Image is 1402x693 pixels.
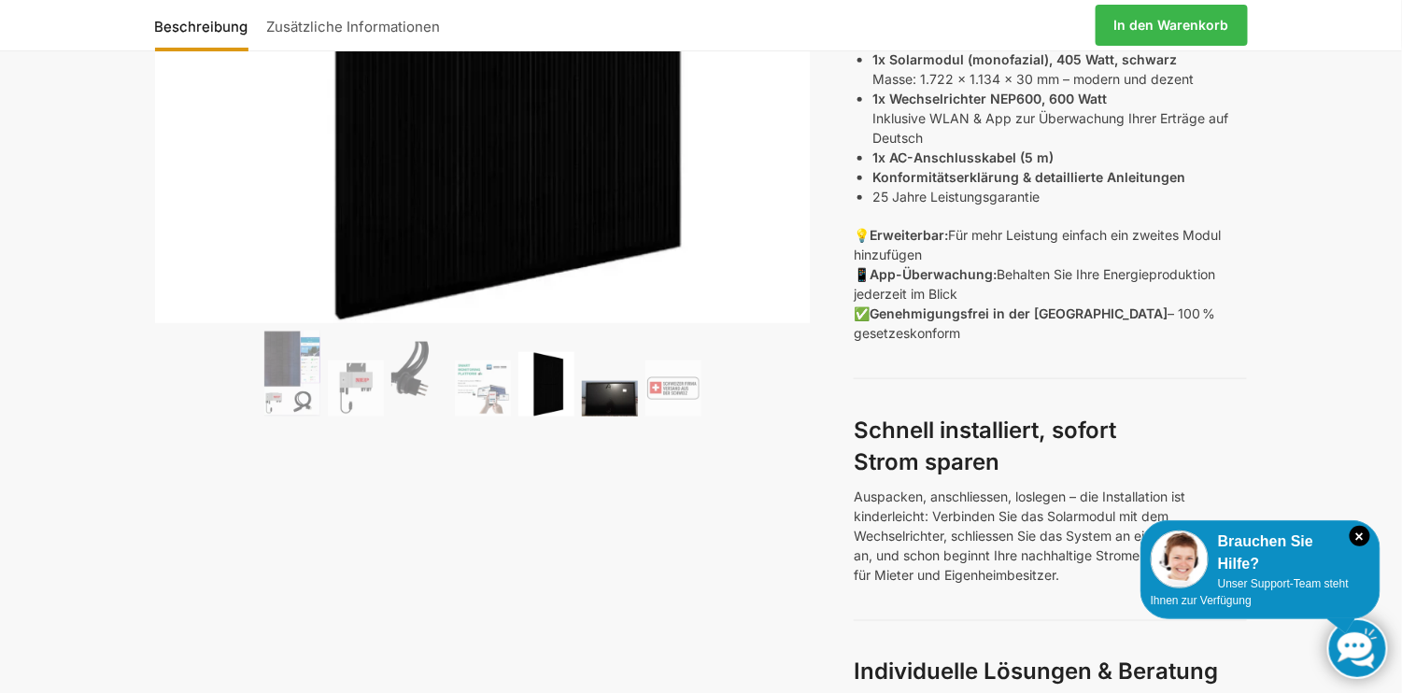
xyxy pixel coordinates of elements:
[854,417,1116,476] strong: Schnell installiert, sofort Strom sparen
[1096,5,1248,46] a: In den Warenkorb
[872,187,1247,206] li: 25 Jahre Leistungsgarantie
[854,487,1247,585] p: Auspacken, anschliessen, loslegen – die Installation ist kinderleicht: Verbinden Sie das Solarmod...
[1151,530,1370,575] div: Brauchen Sie Hilfe?
[258,3,450,48] a: Zusätzliche Informationen
[872,169,1185,185] strong: Konformitätserklärung & detaillierte Anleitungen
[872,49,1247,89] p: Masse: 1.722 x 1.134 x 30 mm – modern und dezent
[518,352,574,417] img: TommaTech Vorderseite
[328,361,384,417] img: Nep 600
[870,227,948,243] strong: Erweiterbar:
[870,266,997,282] strong: App-Überwachung:
[582,381,638,417] img: Balkonkraftwerk 405/600 Watt erweiterbar – Bild 6
[264,331,320,417] img: Steckerfertig Plug & Play mit 410 Watt
[391,342,447,417] img: Anschlusskabel-3meter_schweizer-stecker
[854,658,1218,686] strong: Individuelle Lösungen & Beratung
[872,91,1107,106] strong: 1x Wechselrichter NEP600, 600 Watt
[870,305,1168,321] strong: Genehmigungsfrei in der [GEOGRAPHIC_DATA]
[645,361,701,417] img: Balkonkraftwerk 405/600 Watt erweiterbar – Bild 7
[1151,577,1349,607] span: Unser Support-Team steht Ihnen zur Verfügung
[1350,526,1370,546] i: Schließen
[1151,530,1209,588] img: Customer service
[455,361,511,417] img: Balkonkraftwerk 405/600 Watt erweiterbar – Bild 4
[872,89,1247,148] p: Inklusive WLAN & App zur Überwachung Ihrer Erträge auf Deutsch
[155,3,258,48] a: Beschreibung
[872,51,1177,67] strong: 1x Solarmodul (monofazial), 405 Watt, schwarz
[854,225,1247,343] p: 💡 Für mehr Leistung einfach ein zweites Modul hinzufügen 📱 Behalten Sie Ihre Energieproduktion je...
[872,149,1054,165] strong: 1x AC-Anschlusskabel (5 m)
